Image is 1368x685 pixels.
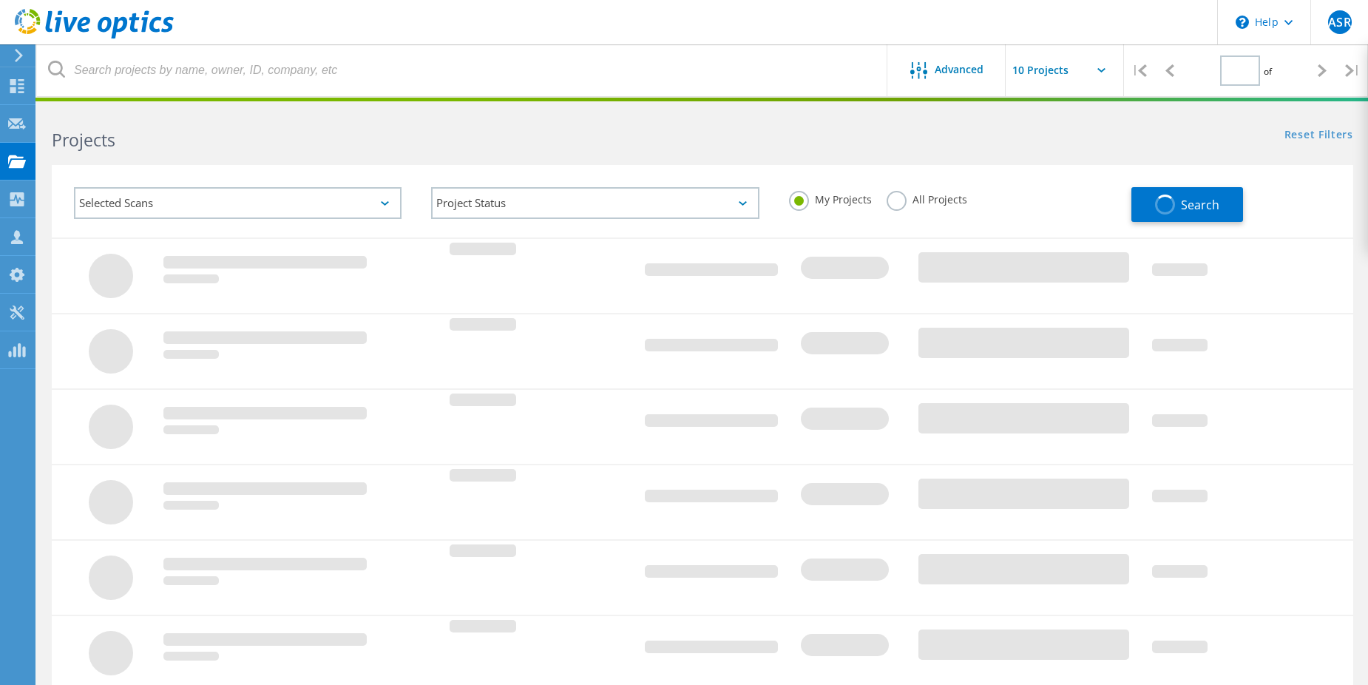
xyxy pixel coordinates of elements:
[74,187,402,219] div: Selected Scans
[1338,44,1368,97] div: |
[1328,16,1350,28] span: ASR
[37,44,888,96] input: Search projects by name, owner, ID, company, etc
[1284,129,1353,142] a: Reset Filters
[887,191,967,205] label: All Projects
[15,31,174,41] a: Live Optics Dashboard
[789,191,872,205] label: My Projects
[935,64,983,75] span: Advanced
[52,128,115,152] b: Projects
[431,187,759,219] div: Project Status
[1236,16,1249,29] svg: \n
[1124,44,1154,97] div: |
[1181,197,1219,213] span: Search
[1264,65,1272,78] span: of
[1131,187,1243,222] button: Search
